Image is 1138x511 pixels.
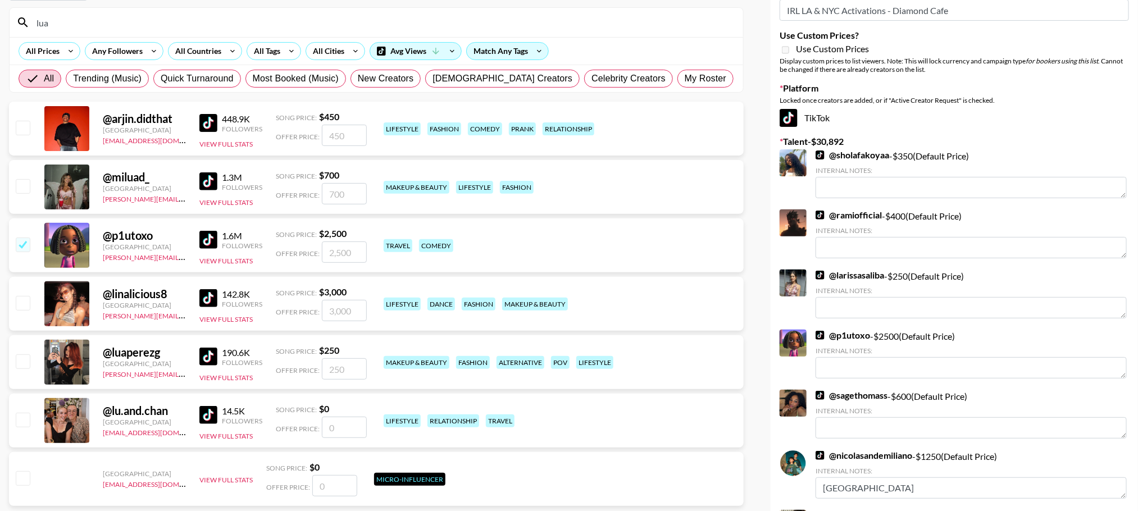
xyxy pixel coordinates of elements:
[103,359,186,368] div: [GEOGRAPHIC_DATA]
[816,391,825,400] img: TikTok
[19,43,62,60] div: All Prices
[384,298,421,311] div: lifestyle
[551,356,570,369] div: pov
[816,331,825,340] img: TikTok
[222,347,262,358] div: 190.6K
[456,356,490,369] div: fashion
[222,300,262,308] div: Followers
[816,166,1127,175] div: Internal Notes:
[322,125,367,146] input: 450
[103,309,269,320] a: [PERSON_NAME][EMAIL_ADDRESS][DOMAIN_NAME]
[247,43,283,60] div: All Tags
[816,270,1127,318] div: - $ 250 (Default Price)
[427,414,479,427] div: relationship
[103,184,186,193] div: [GEOGRAPHIC_DATA]
[103,426,216,437] a: [EMAIL_ADDRESS][DOMAIN_NAME]
[222,113,262,125] div: 448.9K
[199,476,253,484] button: View Full Stats
[276,191,320,199] span: Offer Price:
[276,405,317,414] span: Song Price:
[276,113,317,122] span: Song Price:
[497,356,544,369] div: alternative
[796,43,869,54] span: Use Custom Prices
[103,478,216,489] a: [EMAIL_ADDRESS][DOMAIN_NAME]
[780,136,1129,147] label: Talent - $ 30,892
[816,149,1127,198] div: - $ 350 (Default Price)
[103,287,186,301] div: @ linalicious8
[276,347,317,355] span: Song Price:
[319,286,347,297] strong: $ 3,000
[103,368,322,378] a: [PERSON_NAME][EMAIL_ADDRESS][PERSON_NAME][DOMAIN_NAME]
[816,467,1127,475] div: Internal Notes:
[103,229,186,243] div: @ p1utoxo
[816,226,1127,235] div: Internal Notes:
[103,469,186,478] div: [GEOGRAPHIC_DATA]
[169,43,224,60] div: All Countries
[816,451,825,460] img: TikTok
[319,403,329,414] strong: $ 0
[103,126,186,134] div: [GEOGRAPHIC_DATA]
[199,231,217,249] img: TikTok
[222,405,262,417] div: 14.5K
[73,72,142,85] span: Trending (Music)
[816,346,1127,355] div: Internal Notes:
[222,230,262,241] div: 1.6M
[816,450,912,461] a: @nicolasandemiliano
[103,112,186,126] div: @ arjin.didthat
[433,72,572,85] span: [DEMOGRAPHIC_DATA] Creators
[509,122,536,135] div: prank
[222,417,262,425] div: Followers
[199,315,253,323] button: View Full Stats
[199,114,217,132] img: TikTok
[103,193,269,203] a: [PERSON_NAME][EMAIL_ADDRESS][DOMAIN_NAME]
[309,462,320,472] strong: $ 0
[322,241,367,263] input: 2,500
[85,43,145,60] div: Any Followers
[276,133,320,141] span: Offer Price:
[319,228,347,239] strong: $ 2,500
[543,122,594,135] div: relationship
[486,414,515,427] div: travel
[103,404,186,418] div: @ lu.and.chan
[103,345,186,359] div: @ luaperezg
[222,289,262,300] div: 142.8K
[199,198,253,207] button: View Full Stats
[199,172,217,190] img: TikTok
[384,239,412,252] div: travel
[384,122,421,135] div: lifestyle
[276,425,320,433] span: Offer Price:
[319,170,339,180] strong: $ 700
[816,390,887,401] a: @sagethomass
[222,241,262,250] div: Followers
[370,43,461,60] div: Avg Views
[384,356,449,369] div: makeup & beauty
[276,172,317,180] span: Song Price:
[319,111,339,122] strong: $ 450
[816,330,870,341] a: @p1utoxo
[222,183,262,191] div: Followers
[816,330,1127,378] div: - $ 2500 (Default Price)
[222,172,262,183] div: 1.3M
[591,72,666,85] span: Celebrity Creators
[816,209,1127,258] div: - $ 400 (Default Price)
[468,122,502,135] div: comedy
[500,181,534,194] div: fashion
[276,289,317,297] span: Song Price:
[502,298,568,311] div: makeup & beauty
[103,251,322,262] a: [PERSON_NAME][EMAIL_ADDRESS][PERSON_NAME][DOMAIN_NAME]
[276,230,317,239] span: Song Price:
[374,473,445,486] div: Micro-Influencer
[276,366,320,375] span: Offer Price:
[322,358,367,380] input: 250
[384,181,449,194] div: makeup & beauty
[427,122,461,135] div: fashion
[576,356,613,369] div: lifestyle
[427,298,455,311] div: dance
[816,477,1127,499] textarea: [GEOGRAPHIC_DATA]
[266,464,307,472] span: Song Price:
[816,407,1127,415] div: Internal Notes:
[358,72,414,85] span: New Creators
[103,301,186,309] div: [GEOGRAPHIC_DATA]
[456,181,493,194] div: lifestyle
[222,358,262,367] div: Followers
